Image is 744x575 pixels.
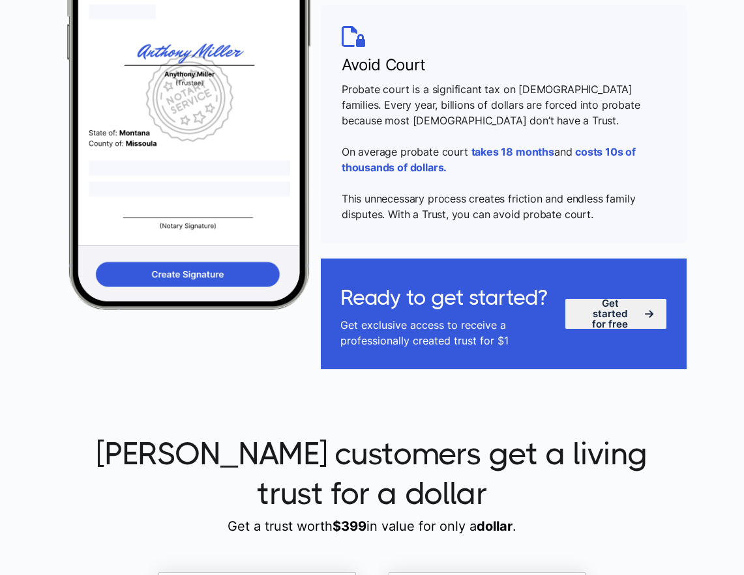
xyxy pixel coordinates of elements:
[565,298,667,330] a: Get started for free
[67,434,677,513] span: [PERSON_NAME] customers get a living trust for a dollar
[477,518,513,534] b: dollar
[342,53,666,77] h3: Avoid Court
[340,259,549,317] h3: Ready to get started?
[471,145,554,158] span: takes 18 months
[333,518,366,534] b: $ 399
[342,81,666,222] p: Probate court is a significant tax on [DEMOGRAPHIC_DATA] families. Every year, billions of dollar...
[340,317,549,369] p: Get exclusive access to receive a professionally created trust for $1
[67,516,677,536] p: Get a trust worth in value for only a .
